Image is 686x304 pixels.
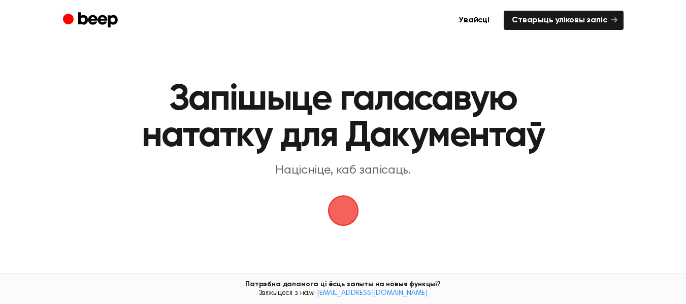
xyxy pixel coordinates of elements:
[328,195,358,226] button: Лагатып гудка
[317,290,428,297] a: [EMAIL_ADDRESS][DOMAIN_NAME]
[450,11,498,30] a: Увайсці
[259,290,315,297] font: Звяжыцеся з намі
[63,11,120,30] a: Гукавы сігнал
[504,11,623,30] a: Стварыць уліковы запіс
[245,281,441,288] font: Патрэбна дапамога ці ёсць запыты на новыя функцыі?
[275,164,410,177] font: Націсніце, каб запісаць.
[459,16,489,24] font: Увайсці
[142,81,544,154] font: Запішыце галасавую нататку для Дакументаў
[512,16,607,24] font: Стварыць уліковы запіс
